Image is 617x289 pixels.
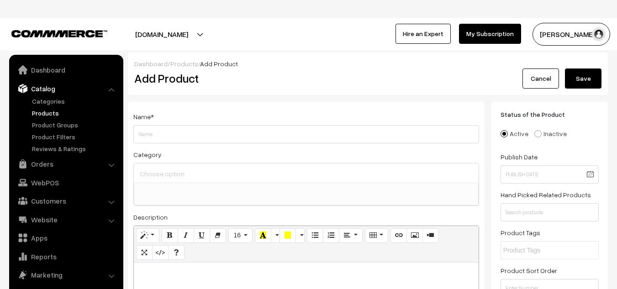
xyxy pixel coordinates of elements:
[168,245,185,260] button: Help
[133,212,168,222] label: Description
[503,246,583,255] input: Product Tags
[11,230,120,246] a: Apps
[11,62,120,78] a: Dashboard
[501,165,599,184] input: Publish Date
[522,68,559,89] a: Cancel
[501,129,528,138] label: Active
[200,60,238,68] span: Add Product
[396,24,451,44] a: Hire an Expert
[295,228,305,243] button: More Color
[501,266,557,275] label: Product Sort Order
[406,228,423,243] button: Picture
[323,228,339,243] button: Ordered list (CTRL+SHIFT+NUM8)
[501,152,538,162] label: Publish Date
[11,174,120,191] a: WebPOS
[134,71,481,85] h2: Add Product
[501,203,599,221] input: Search products
[194,228,210,243] button: Underline (CTRL+U)
[365,228,388,243] button: Table
[11,27,91,38] a: COMMMERCE
[307,228,323,243] button: Unordered list (CTRL+SHIFT+NUM7)
[134,59,601,68] div: / /
[152,245,169,260] button: Code View
[565,68,601,89] button: Save
[162,228,178,243] button: Bold (CTRL+B)
[103,23,220,46] button: [DOMAIN_NAME]
[30,108,120,118] a: Products
[178,228,194,243] button: Italic (CTRL+I)
[228,228,253,243] button: Font Size
[422,228,439,243] button: Video
[136,228,159,243] button: Style
[133,125,479,143] input: Name
[30,120,120,130] a: Product Groups
[534,129,567,138] label: Inactive
[11,156,120,172] a: Orders
[11,211,120,228] a: Website
[30,144,120,153] a: Reviews & Ratings
[501,110,576,118] span: Status of the Product
[271,228,280,243] button: More Color
[501,228,540,237] label: Product Tags
[459,24,521,44] a: My Subscription
[533,23,610,46] button: [PERSON_NAME]…
[339,228,362,243] button: Paragraph
[279,228,296,243] button: Background Color
[501,190,591,200] label: Hand Picked Related Products
[11,193,120,209] a: Customers
[133,150,162,159] label: Category
[133,112,154,121] label: Name
[11,267,120,283] a: Marketing
[136,245,153,260] button: Full Screen
[592,27,606,41] img: user
[11,80,120,97] a: Catalog
[170,60,198,68] a: Products
[255,228,271,243] button: Recent Color
[137,167,475,180] input: Choose option
[30,132,120,142] a: Product Filters
[134,60,168,68] a: Dashboard
[11,30,107,37] img: COMMMERCE
[233,231,241,239] span: 16
[390,228,407,243] button: Link (CTRL+K)
[210,228,226,243] button: Remove Font Style (CTRL+\)
[30,96,120,106] a: Categories
[11,248,120,265] a: Reports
